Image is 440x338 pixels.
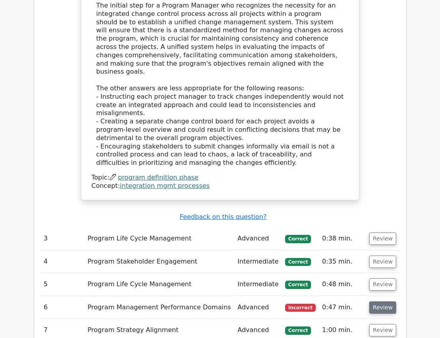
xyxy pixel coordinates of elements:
[319,296,366,319] td: 0:47 min.
[234,250,282,273] td: Intermediate
[319,250,366,273] td: 0:35 min.
[369,256,396,268] button: Review
[41,227,84,250] td: 3
[120,182,209,190] a: integration mgmt processes
[285,281,311,289] span: Correct
[285,235,311,243] span: Correct
[369,232,396,245] button: Review
[84,273,235,296] td: Program Life Cycle Management
[285,258,311,266] span: Correct
[92,182,349,190] div: Concept:
[369,301,396,314] button: Review
[234,296,282,319] td: Advanced
[118,174,198,181] a: program definition phase
[369,278,396,291] button: Review
[319,273,366,296] td: 0:48 min.
[41,296,84,319] td: 6
[41,250,84,273] td: 4
[369,324,396,336] button: Review
[84,227,235,250] td: Program Life Cycle Management
[285,326,311,334] span: Correct
[319,227,366,250] td: 0:38 min.
[84,296,235,319] td: Program Management Performance Domains
[285,304,316,312] span: Incorrect
[180,213,266,221] a: Feedback on this question?
[41,273,84,296] td: 5
[84,250,235,273] td: Program Stakeholder Engagement
[234,273,282,296] td: Intermediate
[234,227,282,250] td: Advanced
[92,174,349,182] div: Topic:
[96,2,344,167] div: The initial step for a Program Manager who recognizes the necessity for an integrated change cont...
